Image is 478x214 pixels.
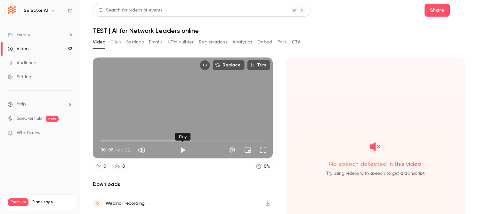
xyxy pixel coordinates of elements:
button: Settings [226,144,239,157]
span: / [114,147,117,153]
button: UTM builder [168,37,194,47]
button: Mute [135,144,148,157]
div: Search for videos or events [98,7,162,14]
button: Analytics [232,37,252,47]
div: 00:00 [101,147,130,153]
div: Webinar recording [106,200,145,207]
button: Settings [126,37,144,47]
span: Plan usage [32,200,72,205]
button: Embed video [200,60,210,70]
div: 0 [103,163,106,170]
div: Play [175,133,190,141]
button: Play [176,144,189,157]
span: 01:55 [117,147,130,153]
div: Videos [8,46,30,52]
span: No speech detected in this video [291,160,460,168]
button: Polls [278,37,287,47]
span: new [46,116,59,122]
button: Trim [247,60,270,70]
li: help-dropdown-opener [8,101,72,108]
a: 0 [93,162,109,171]
span: Help [17,101,26,108]
button: Video [93,37,105,47]
div: 0 [122,163,125,170]
iframe: Noticeable Trigger [65,130,72,136]
h1: TEST | AI for Network Leaders online [93,27,465,34]
span: Premium [8,198,28,206]
button: Registrations [199,37,227,47]
div: Audience [8,60,36,66]
a: 0 [112,162,128,171]
button: Top Bar Actions [455,5,465,15]
div: Events [8,32,30,38]
button: Share [425,4,450,17]
h2: Downloads [93,180,273,188]
button: Turn on miniplayer [241,144,254,157]
a: SpeakerHub [17,115,42,122]
span: What's new [17,130,41,136]
button: Embed [257,37,272,47]
div: 0 % [264,163,270,170]
img: Selector AI [8,5,18,16]
span: Try using videos with speech to get a transcript [291,170,460,177]
div: Settings [8,74,33,80]
button: CTA [292,37,301,47]
h6: Selector AI [24,7,48,14]
span: Clips [110,39,121,46]
button: Replace [213,60,245,70]
span: 00:00 [101,147,113,153]
button: Full screen [257,144,270,157]
a: 0% [253,162,273,171]
button: Emails [149,37,162,47]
